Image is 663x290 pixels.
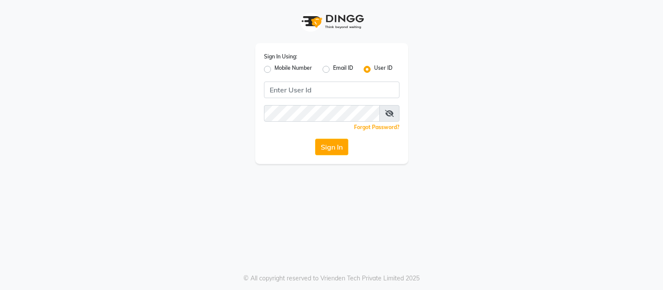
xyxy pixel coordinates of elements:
input: Username [264,105,380,122]
button: Sign In [315,139,348,155]
label: Mobile Number [274,64,312,75]
label: User ID [374,64,392,75]
a: Forgot Password? [354,124,399,130]
img: logo1.svg [297,9,367,34]
label: Sign In Using: [264,53,297,61]
label: Email ID [333,64,353,75]
input: Username [264,82,399,98]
